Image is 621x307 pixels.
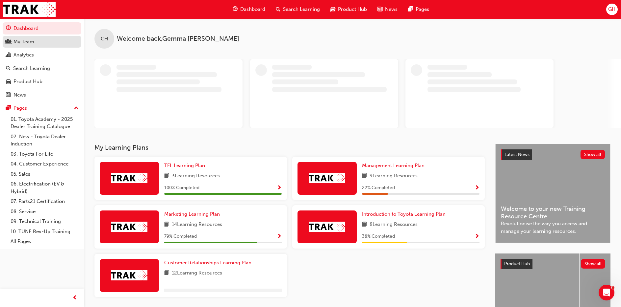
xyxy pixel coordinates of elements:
[3,89,81,101] a: News
[362,210,448,218] a: Introduction to Toyota Learning Plan
[13,65,50,72] div: Search Learning
[309,173,345,183] img: Trak
[6,52,11,58] span: chart-icon
[164,259,254,267] a: Customer Relationships Learning Plan
[271,3,325,16] a: search-iconSearch Learning
[325,3,372,16] a: car-iconProduct Hub
[6,66,11,72] span: search-icon
[504,261,530,267] span: Product Hub
[338,6,367,13] span: Product Hub
[8,196,81,207] a: 07. Parts21 Certification
[3,49,81,61] a: Analytics
[164,184,199,192] span: 100 % Completed
[3,21,81,102] button: DashboardMy TeamAnalyticsSearch LearningProduct HubNews
[475,232,479,241] button: Show Progress
[362,162,427,169] a: Management Learning Plan
[377,5,382,13] span: news-icon
[94,144,485,151] h3: My Learning Plans
[164,221,169,229] span: book-icon
[475,234,479,240] span: Show Progress
[164,163,205,168] span: TFL Learning Plan
[164,172,169,180] span: book-icon
[8,159,81,169] a: 04. Customer Experience
[74,104,79,113] span: up-icon
[8,132,81,149] a: 02. New - Toyota Dealer Induction
[505,152,530,157] span: Latest News
[501,149,605,160] a: Latest NewsShow all
[72,294,77,302] span: prev-icon
[8,179,81,196] a: 06. Electrification (EV & Hybrid)
[416,6,429,13] span: Pages
[164,233,197,240] span: 79 % Completed
[117,35,239,43] span: Welcome back , Gemma [PERSON_NAME]
[164,211,220,217] span: Marketing Learning Plan
[277,234,282,240] span: Show Progress
[13,91,26,99] div: News
[277,184,282,192] button: Show Progress
[501,220,605,235] span: Revolutionise the way you access and manage your learning resources.
[495,144,610,243] a: Latest NewsShow allWelcome to your new Training Resource CentreRevolutionise the way you access a...
[3,76,81,88] a: Product Hub
[6,92,11,98] span: news-icon
[3,22,81,34] a: Dashboard
[599,285,614,300] iframe: Intercom live chat
[111,173,147,183] img: Trak
[8,236,81,247] a: All Pages
[362,211,446,217] span: Introduction to Toyota Learning Plan
[8,227,81,237] a: 10. TUNE Rev-Up Training
[3,62,81,75] a: Search Learning
[172,221,222,229] span: 14 Learning Resources
[13,51,34,59] div: Analytics
[501,205,605,220] span: Welcome to your new Training Resource Centre
[3,102,81,114] button: Pages
[277,232,282,241] button: Show Progress
[330,5,335,13] span: car-icon
[13,78,42,85] div: Product Hub
[111,270,147,280] img: Trak
[501,259,605,269] a: Product HubShow all
[362,172,367,180] span: book-icon
[240,6,265,13] span: Dashboard
[309,222,345,232] img: Trak
[475,185,479,191] span: Show Progress
[164,210,222,218] a: Marketing Learning Plan
[233,5,238,13] span: guage-icon
[8,114,81,132] a: 01. Toyota Academy - 2025 Dealer Training Catalogue
[111,222,147,232] img: Trak
[581,150,605,159] button: Show all
[13,104,27,112] div: Pages
[606,4,618,15] button: GH
[164,269,169,277] span: book-icon
[6,105,11,111] span: pages-icon
[101,35,108,43] span: GH
[172,172,220,180] span: 3 Learning Resources
[385,6,398,13] span: News
[403,3,434,16] a: pages-iconPages
[362,184,395,192] span: 22 % Completed
[370,172,418,180] span: 9 Learning Resources
[362,163,425,168] span: Management Learning Plan
[3,2,56,17] img: Trak
[13,38,34,46] div: My Team
[283,6,320,13] span: Search Learning
[164,260,251,266] span: Customer Relationships Learning Plan
[3,36,81,48] a: My Team
[475,184,479,192] button: Show Progress
[372,3,403,16] a: news-iconNews
[6,79,11,85] span: car-icon
[277,185,282,191] span: Show Progress
[6,26,11,32] span: guage-icon
[608,6,615,13] span: GH
[370,221,418,229] span: 8 Learning Resources
[362,233,395,240] span: 38 % Completed
[408,5,413,13] span: pages-icon
[581,259,606,269] button: Show all
[172,269,222,277] span: 12 Learning Resources
[362,221,367,229] span: book-icon
[227,3,271,16] a: guage-iconDashboard
[8,169,81,179] a: 05. Sales
[6,39,11,45] span: people-icon
[8,216,81,227] a: 09. Technical Training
